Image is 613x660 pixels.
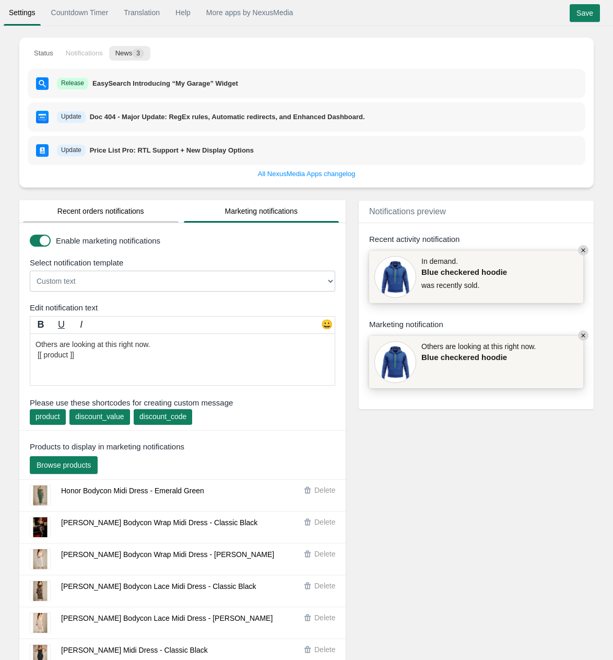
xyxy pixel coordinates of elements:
[61,550,274,559] a: [PERSON_NAME] Bodycon Wrap Midi Dress - [PERSON_NAME]
[80,319,82,330] i: I
[90,112,365,122] p: Doc 404 - Major Update: RegEx rules, Automatic redirects, and Enhanced Dashboard.
[303,644,340,655] button: Delete
[90,146,254,156] p: Price List Pro: RTL Support + New Display Options
[369,207,446,216] span: Notifications preview
[28,136,585,165] a: Update Price List Pro: RTL Support + New Display Options
[23,200,179,223] a: Recent orders notifications
[56,235,333,246] label: Enable marketing notifications
[92,79,238,89] p: EasySearch Introducing “My Garage” Widget
[184,200,339,223] a: Marketing notifications
[132,49,144,58] span: 3
[303,581,340,592] button: Delete
[22,302,348,313] div: Edit notification text
[38,319,44,330] b: B
[28,69,585,98] a: Release EasySearch Introducing “My Garage” Widget
[314,613,335,622] span: Delete
[421,352,531,363] a: Blue checkered hoodie
[303,485,340,496] button: Delete
[421,341,536,383] div: Others are looking at this right now.
[61,518,257,527] a: [PERSON_NAME] Bodycon Wrap Midi Dress - Classic Black
[61,582,256,590] a: [PERSON_NAME] Bodycon Lace Midi Dress - Classic Black
[109,46,150,61] button: News3
[61,614,273,622] a: [PERSON_NAME] Bodycon Lace Midi Dress - [PERSON_NAME]
[319,318,335,334] div: 😀
[30,441,184,452] span: Products to display in marketing notifications
[58,319,65,330] u: U
[314,582,335,590] span: Delete
[139,411,186,422] div: discount_code
[119,3,165,22] a: Translation
[28,46,60,61] button: Status
[369,234,583,245] div: Recent activity notification
[30,397,335,408] span: Please use these shortcodes for creating custom message
[303,612,340,623] button: Delete
[201,3,299,22] a: More apps by NexusMedia
[30,333,335,386] textarea: Others are looking at this right now. [[ product ]]
[421,267,531,277] a: Blue checkered hoodie
[421,256,531,298] div: In demand. was recently sold.
[374,256,416,298] img: 80x80_sample.jpg
[30,456,98,474] button: Browse products
[570,4,600,22] input: Save
[258,169,355,179] a: All NexusMedia Apps changelog
[22,257,348,268] div: Select notification template
[369,319,583,330] div: Marketing notification
[170,3,196,22] a: Help
[57,145,86,156] span: Update
[28,102,585,132] a: Update Doc 404 - Major Update: RegEx rules, Automatic redirects, and Enhanced Dashboard.
[57,78,88,89] span: Release
[75,411,124,422] div: discount_value
[4,3,41,22] a: Settings
[314,645,335,654] span: Delete
[374,341,416,383] img: 80x80_sample.jpg
[303,517,340,528] button: Delete
[61,646,208,654] a: [PERSON_NAME] Midi Dress - Classic Black
[61,487,204,495] a: Honor Bodycon Midi Dress - Emerald Green
[303,549,340,560] button: Delete
[46,3,114,22] a: Countdown Timer
[314,518,335,526] span: Delete
[314,486,335,494] span: Delete
[314,550,335,558] span: Delete
[57,111,86,123] span: Update
[37,461,91,469] span: Browse products
[36,411,60,422] div: product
